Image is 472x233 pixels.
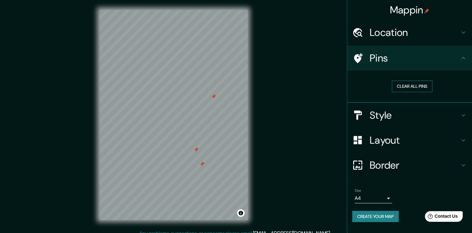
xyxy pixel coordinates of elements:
[370,26,460,39] h4: Location
[424,8,429,13] img: pin-icon.png
[100,10,248,220] canvas: Map
[237,209,245,217] button: Toggle attribution
[370,134,460,146] h4: Layout
[347,46,472,71] div: Pins
[370,109,460,121] h4: Style
[352,211,399,222] button: Create your map
[392,81,432,92] button: Clear all pins
[416,209,465,226] iframe: Help widget launcher
[347,103,472,128] div: Style
[355,188,361,193] label: Size
[355,193,392,203] div: A4
[370,52,460,64] h4: Pins
[347,20,472,45] div: Location
[370,159,460,171] h4: Border
[347,153,472,178] div: Border
[390,4,430,16] h4: Mappin
[347,128,472,153] div: Layout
